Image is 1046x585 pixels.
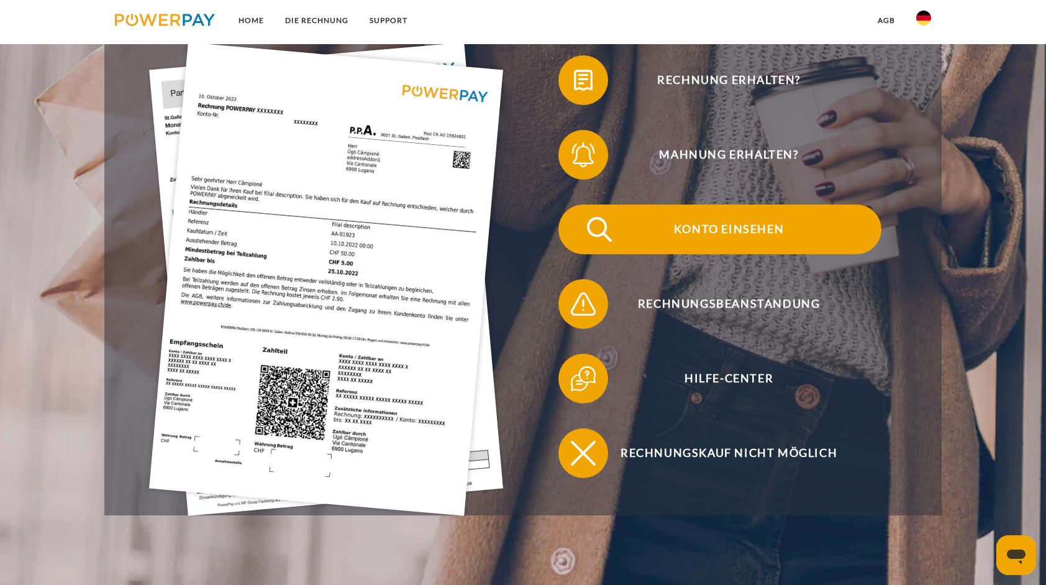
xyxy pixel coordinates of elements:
button: Rechnungskauf nicht möglich [558,428,881,478]
span: Mahnung erhalten? [576,130,881,180]
span: Konto einsehen [576,205,881,254]
img: qb_bell.svg [568,139,599,170]
button: Konto einsehen [558,205,881,254]
button: Mahnung erhalten? [558,130,881,180]
img: qb_close.svg [568,438,599,469]
span: Hilfe-Center [576,354,881,403]
img: qb_help.svg [568,363,599,394]
iframe: Schaltfläche zum Öffnen des Messaging-Fensters [996,535,1036,575]
img: qb_warning.svg [568,288,599,320]
a: SUPPORT [359,9,418,32]
a: Home [228,9,275,32]
span: Rechnungsbeanstandung [576,279,881,329]
a: agb [867,9,906,32]
button: Rechnungsbeanstandung [558,279,881,329]
span: Rechnungskauf nicht möglich [576,428,881,478]
button: Rechnung erhalten? [558,55,881,105]
img: qb_bill.svg [568,65,599,96]
img: qb_search.svg [584,214,615,245]
button: Hilfe-Center [558,354,881,403]
img: de [916,11,931,25]
a: DIE RECHNUNG [275,9,359,32]
img: single_invoice_powerpay_de.jpg [149,42,503,516]
img: logo-powerpay.svg [115,14,215,26]
span: Rechnung erhalten? [576,55,881,105]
